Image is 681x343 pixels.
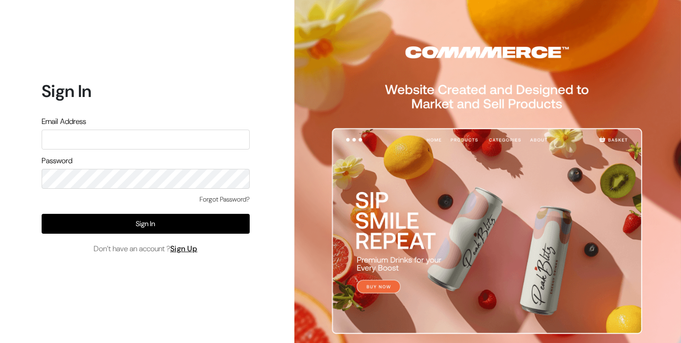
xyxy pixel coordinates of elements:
[200,194,250,204] a: Forgot Password?
[42,155,72,167] label: Password
[94,243,198,255] span: Don’t have an account ?
[42,116,86,127] label: Email Address
[42,81,250,101] h1: Sign In
[170,244,198,254] a: Sign Up
[42,214,250,234] button: Sign In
